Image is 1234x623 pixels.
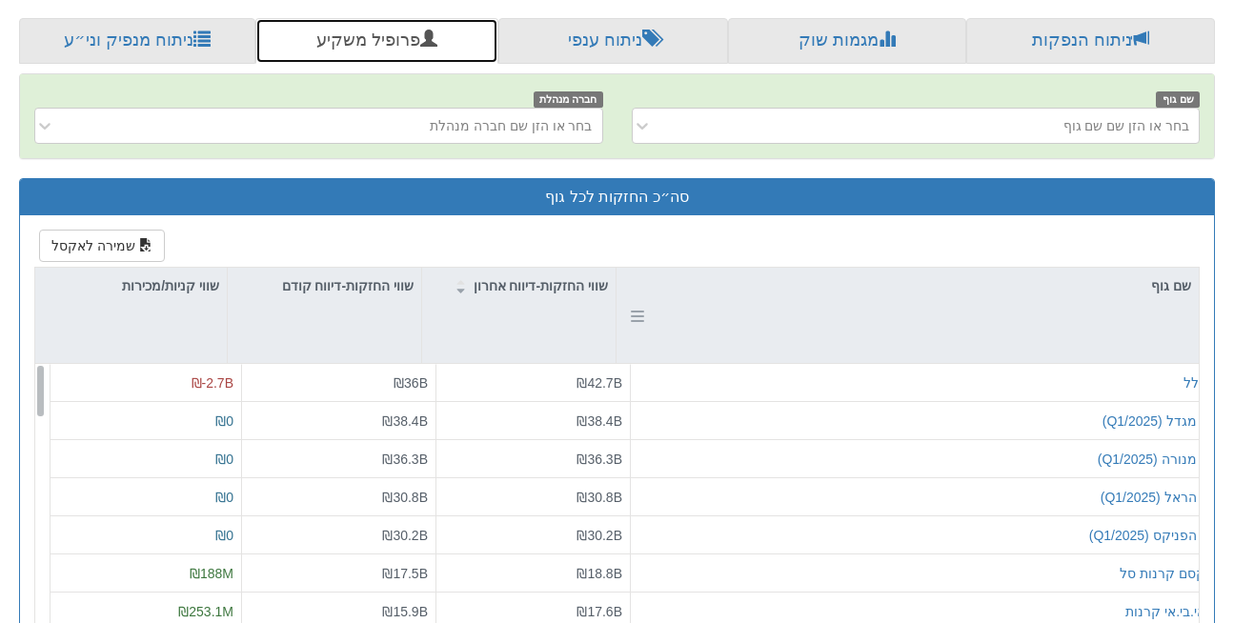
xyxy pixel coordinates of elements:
[534,91,603,108] span: חברה מנהלת
[394,375,428,391] span: ₪36B
[1156,91,1200,108] span: שם גוף
[422,268,616,304] div: שווי החזקות-דיווח אחרון
[215,452,233,467] span: ₪0
[1125,602,1205,621] button: אי.בי.אי קרנות
[1098,450,1205,469] button: * מנורה (Q1/2025)
[1089,526,1205,545] button: * הפניקס (Q1/2025)
[577,375,622,391] span: ₪42.7B
[19,18,255,64] a: ניתוח מנפיק וני״ע
[1063,116,1189,135] div: בחר או הזן שם שם גוף
[382,413,428,429] span: ₪38.4B
[228,268,421,304] div: שווי החזקות-דיווח קודם
[382,566,428,581] span: ₪17.5B
[382,528,428,543] span: ₪30.2B
[35,268,227,304] div: שווי קניות/מכירות
[577,604,622,619] span: ₪17.6B
[382,452,428,467] span: ₪36.3B
[255,18,497,64] a: פרופיל משקיע
[1101,488,1205,507] button: * הראל (Q1/2025)
[192,375,233,391] span: ₪-2.7B
[39,230,165,262] button: שמירה לאקסל
[1120,564,1205,583] button: קסם קרנות סל
[215,490,233,505] span: ₪0
[498,18,728,64] a: ניתוח ענפי
[382,490,428,505] span: ₪30.8B
[1183,373,1205,392] button: כלל
[577,566,622,581] span: ₪18.8B
[215,413,233,429] span: ₪0
[966,18,1215,64] a: ניתוח הנפקות
[617,268,1199,304] div: שם גוף
[577,528,622,543] span: ₪30.2B
[728,18,965,64] a: מגמות שוק
[34,189,1200,206] h3: סה״כ החזקות לכל גוף
[577,413,622,429] span: ₪38.4B
[430,116,592,135] div: בחר או הזן שם חברה מנהלת
[382,604,428,619] span: ₪15.9B
[1103,412,1205,431] button: * מגדל (Q1/2025)
[215,528,233,543] span: ₪0
[577,452,622,467] span: ₪36.3B
[190,566,233,581] span: ₪188M
[178,604,233,619] span: ₪253.1M
[577,490,622,505] span: ₪30.8B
